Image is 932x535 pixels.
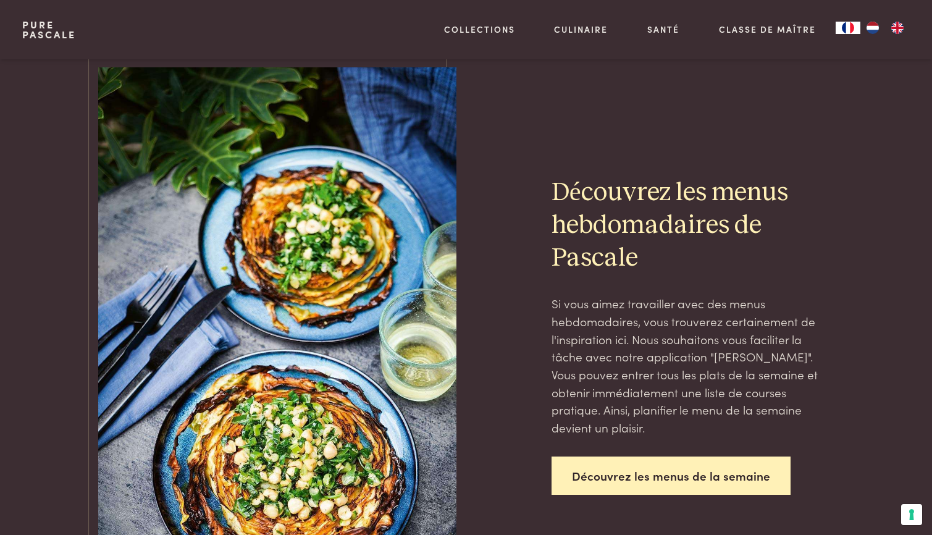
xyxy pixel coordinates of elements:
[552,295,834,437] p: Si vous aimez travailler avec des menus hebdomadaires, vous trouverez certainement de l'inspirati...
[885,22,910,34] a: EN
[836,22,910,34] aside: Language selected: Français
[444,23,515,36] a: Collections
[901,504,922,525] button: Vos préférences en matière de consentement pour les technologies de suivi
[552,177,834,275] h2: Découvrez les menus hebdomadaires de Pascale
[836,22,860,34] a: FR
[647,23,679,36] a: Santé
[836,22,860,34] div: Language
[719,23,816,36] a: Classe de maître
[552,457,791,495] a: Découvrez les menus de la semaine
[860,22,910,34] ul: Language list
[860,22,885,34] a: NL
[554,23,608,36] a: Culinaire
[22,20,76,40] a: PurePascale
